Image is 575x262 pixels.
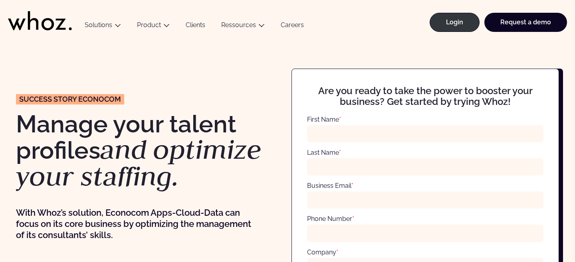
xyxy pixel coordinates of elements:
p: With Whoz’s solution, Econocom Apps-Cloud-Data can focus on its core business by optimizing the m... [16,207,257,240]
button: Product [129,21,178,32]
label: Business Email [307,182,353,189]
label: Phone Number [307,215,354,223]
a: Clients [178,21,213,32]
h2: Are you ready to take the power to booster your business? Get started by trying Whoz! [307,86,543,107]
a: Careers [273,21,312,32]
a: Product [137,21,161,29]
em: and [100,132,147,167]
a: Ressources [221,21,256,29]
span: Success story Econocom [19,96,121,103]
a: Login [430,13,480,32]
label: First Name [307,116,341,123]
a: Request a demo [484,13,567,32]
label: Last Name [307,149,341,156]
label: Company [307,248,338,256]
button: Ressources [213,21,273,32]
h1: Manage your talent profiles [16,112,284,190]
em: optimize your staffing. [16,132,262,194]
button: Solutions [77,21,129,32]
